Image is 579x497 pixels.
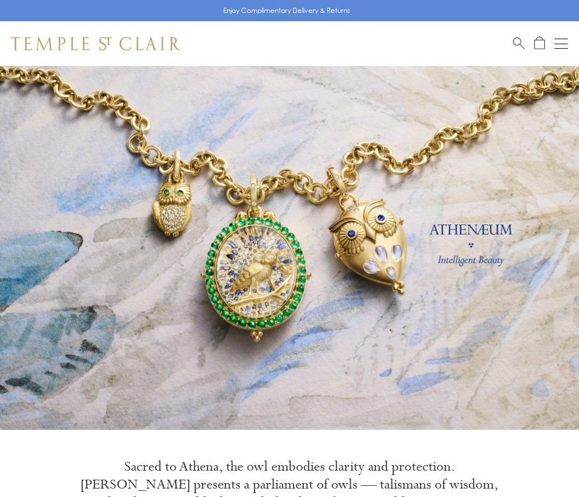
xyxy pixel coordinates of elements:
a: Search [513,36,525,50]
button: Open navigation [554,37,568,50]
img: Temple St. Clair [11,37,180,50]
a: Open Shopping Bag [534,36,545,50]
p: Enjoy Complimentary Delivery & Returns [223,5,350,16]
